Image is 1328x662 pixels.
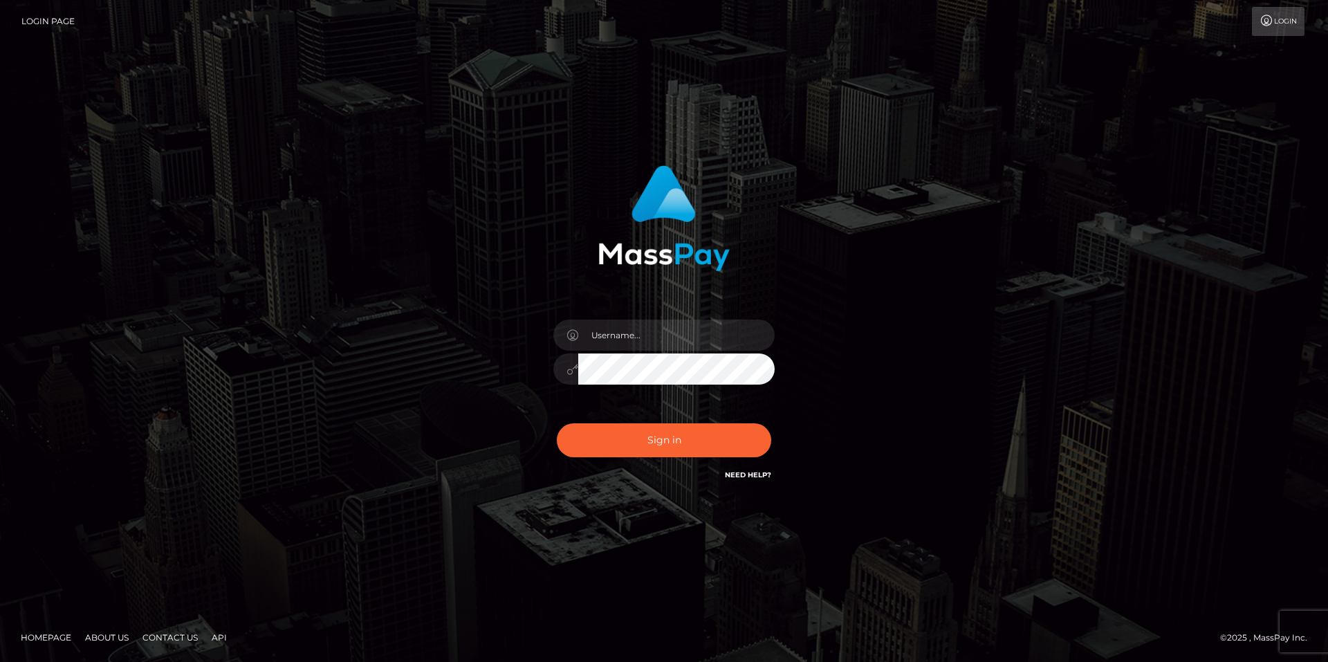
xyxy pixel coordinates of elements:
[725,470,771,479] a: Need Help?
[80,627,134,648] a: About Us
[137,627,203,648] a: Contact Us
[21,7,75,36] a: Login Page
[598,165,730,271] img: MassPay Login
[557,423,771,457] button: Sign in
[1252,7,1304,36] a: Login
[206,627,232,648] a: API
[15,627,77,648] a: Homepage
[578,320,775,351] input: Username...
[1220,630,1318,645] div: © 2025 , MassPay Inc.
